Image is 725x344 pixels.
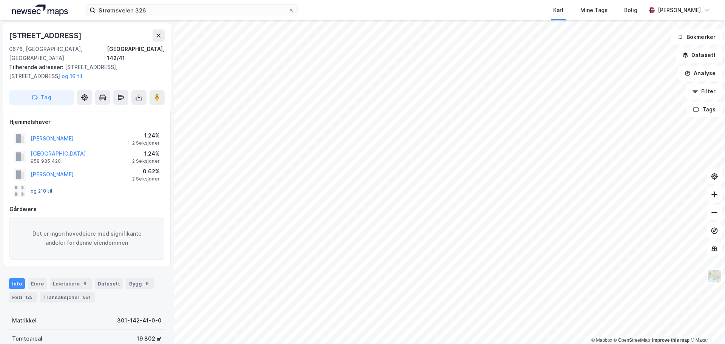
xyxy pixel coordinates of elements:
div: Info [9,278,25,289]
button: Tags [687,102,722,117]
div: 958 935 420 [31,158,61,164]
button: Datasett [676,48,722,63]
a: Improve this map [652,338,690,343]
div: Mine Tags [580,6,608,15]
div: Transaksjoner [40,292,95,302]
a: Mapbox [591,338,612,343]
div: Matrikkel [12,316,37,325]
div: Kontrollprogram for chat [687,308,725,344]
div: 0.62% [132,167,160,176]
div: 0676, [GEOGRAPHIC_DATA], [GEOGRAPHIC_DATA] [9,45,107,63]
button: Analyse [678,66,722,81]
div: Hjemmelshaver [9,117,164,126]
img: Z [707,269,722,283]
div: 1.24% [132,131,160,140]
button: Filter [686,84,722,99]
div: 125 [24,293,34,301]
div: [PERSON_NAME] [658,6,701,15]
div: Eiere [28,278,47,289]
div: 6 [81,280,89,287]
div: Gårdeiere [9,205,164,214]
div: 301-142-41-0-0 [117,316,162,325]
div: Leietakere [50,278,92,289]
div: Kart [553,6,564,15]
button: Tag [9,90,74,105]
input: Søk på adresse, matrikkel, gårdeiere, leietakere eller personer [96,5,288,16]
div: 2 Seksjoner [132,158,160,164]
div: Tomteareal [12,334,42,343]
div: ESG [9,292,37,302]
div: 9 [143,280,151,287]
div: 2 Seksjoner [132,140,160,146]
div: [STREET_ADDRESS] [9,29,83,42]
div: [GEOGRAPHIC_DATA], 142/41 [107,45,165,63]
div: 651 [81,293,92,301]
div: Det er ingen hovedeiere med signifikante andeler for denne eiendommen [9,217,164,260]
div: Bolig [624,6,637,15]
a: OpenStreetMap [614,338,650,343]
div: Bygg [126,278,154,289]
div: 2 Seksjoner [132,176,160,182]
div: 19 802 ㎡ [137,334,162,343]
div: [STREET_ADDRESS], [STREET_ADDRESS] [9,63,159,81]
img: logo.a4113a55bc3d86da70a041830d287a7e.svg [12,5,68,16]
div: Datasett [95,278,123,289]
div: 1.24% [132,149,160,158]
button: Bokmerker [671,29,722,45]
span: Tilhørende adresser: [9,64,65,70]
iframe: Chat Widget [687,308,725,344]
